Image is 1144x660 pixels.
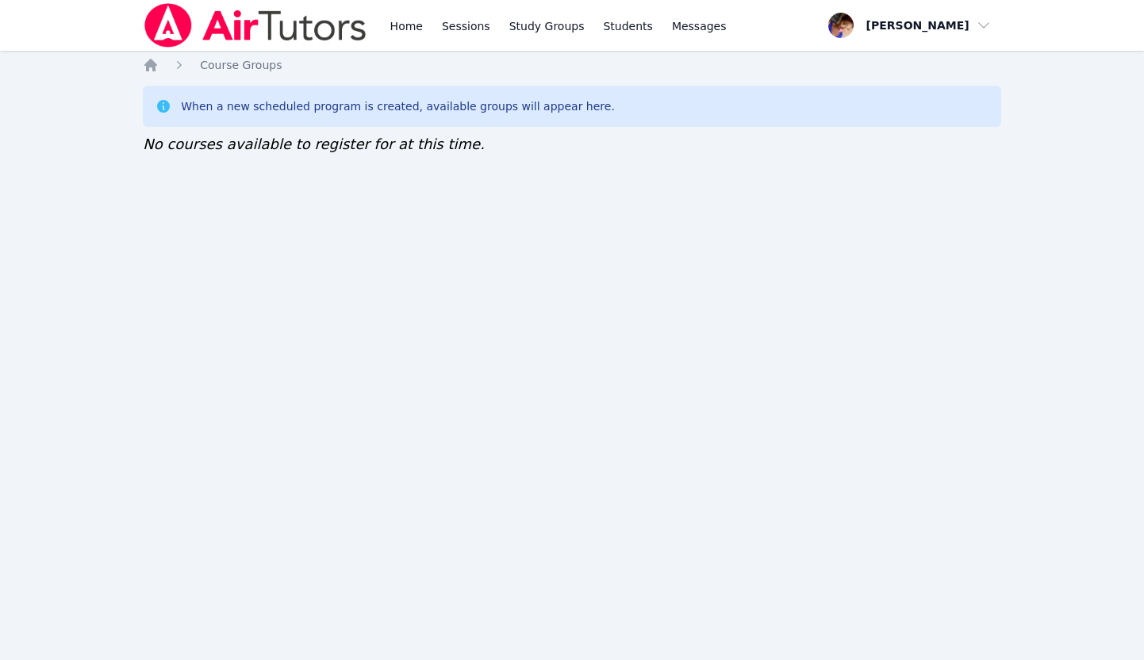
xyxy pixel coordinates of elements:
nav: Breadcrumb [143,57,1001,73]
span: Messages [672,18,727,34]
span: Course Groups [200,59,282,71]
span: No courses available to register for at this time. [143,136,485,152]
div: When a new scheduled program is created, available groups will appear here. [181,98,615,114]
a: Course Groups [200,57,282,73]
img: Air Tutors [143,3,367,48]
